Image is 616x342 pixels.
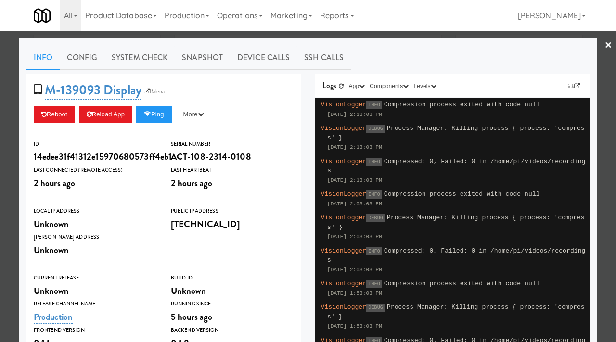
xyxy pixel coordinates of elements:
[230,46,297,70] a: Device Calls
[141,87,167,96] a: Balena
[171,299,294,309] div: Running Since
[321,247,367,254] span: VisionLogger
[175,46,230,70] a: Snapshot
[327,304,585,320] span: Process Manager: Killing process { process: 'compress' }
[321,304,367,311] span: VisionLogger
[45,81,141,100] a: M-139093 Display
[171,139,294,149] div: Serial Number
[327,214,585,231] span: Process Manager: Killing process { process: 'compress' }
[34,149,156,165] div: 14edee31f41312e15970680573ff4eb1
[34,273,156,283] div: Current Release
[171,165,294,175] div: Last Heartbeat
[34,326,156,335] div: Frontend Version
[366,125,385,133] span: DEBUG
[366,158,382,166] span: INFO
[34,177,75,190] span: 2 hours ago
[327,112,382,117] span: [DATE] 2:13:03 PM
[171,177,212,190] span: 2 hours ago
[79,106,132,123] button: Reload App
[327,158,586,175] span: Compressed: 0, Failed: 0 in /home/pi/videos/recordings
[321,101,367,108] span: VisionLogger
[327,144,382,150] span: [DATE] 2:13:03 PM
[327,177,382,183] span: [DATE] 2:13:03 PM
[327,267,382,273] span: [DATE] 2:03:03 PM
[34,106,75,123] button: Reboot
[327,201,382,207] span: [DATE] 2:03:03 PM
[366,304,385,312] span: DEBUG
[34,216,156,232] div: Unknown
[34,310,73,324] a: Production
[297,46,351,70] a: SSH Calls
[34,242,156,258] div: Unknown
[34,139,156,149] div: ID
[136,106,172,123] button: Ping
[321,280,367,287] span: VisionLogger
[171,273,294,283] div: Build Id
[367,81,411,91] button: Components
[604,31,612,61] a: ×
[366,190,382,199] span: INFO
[34,299,156,309] div: Release Channel Name
[321,158,367,165] span: VisionLogger
[366,280,382,288] span: INFO
[171,216,294,232] div: [TECHNICAL_ID]
[327,125,585,141] span: Process Manager: Killing process { process: 'compress' }
[321,190,367,198] span: VisionLogger
[171,206,294,216] div: Public IP Address
[26,46,60,70] a: Info
[34,232,156,242] div: [PERSON_NAME] Address
[562,81,582,91] a: Link
[34,206,156,216] div: Local IP Address
[384,190,540,198] span: Compression process exited with code null
[366,101,382,109] span: INFO
[171,149,294,165] div: ACT-108-2314-0108
[327,234,382,240] span: [DATE] 2:03:03 PM
[366,214,385,222] span: DEBUG
[34,165,156,175] div: Last Connected (Remote Access)
[384,101,540,108] span: Compression process exited with code null
[171,326,294,335] div: Backend Version
[411,81,438,91] button: Levels
[384,280,540,287] span: Compression process exited with code null
[346,81,368,91] button: App
[171,283,294,299] div: Unknown
[322,80,336,91] span: Logs
[34,283,156,299] div: Unknown
[327,291,382,296] span: [DATE] 1:53:03 PM
[327,247,586,264] span: Compressed: 0, Failed: 0 in /home/pi/videos/recordings
[321,125,367,132] span: VisionLogger
[176,106,212,123] button: More
[366,247,382,255] span: INFO
[327,323,382,329] span: [DATE] 1:53:03 PM
[171,310,212,323] span: 5 hours ago
[60,46,104,70] a: Config
[104,46,175,70] a: System Check
[321,214,367,221] span: VisionLogger
[34,7,51,24] img: Micromart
